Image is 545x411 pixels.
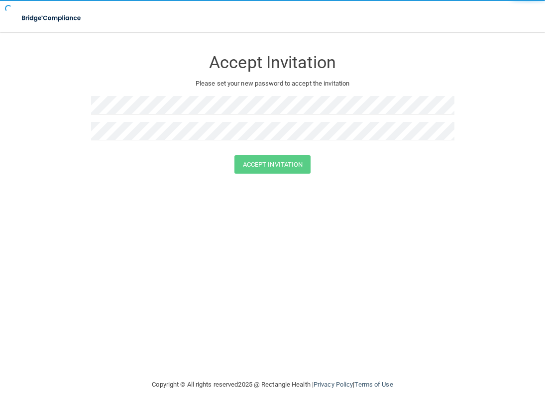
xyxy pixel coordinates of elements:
[91,369,454,401] div: Copyright © All rights reserved 2025 @ Rectangle Health | |
[99,78,447,90] p: Please set your new password to accept the invitation
[314,381,353,388] a: Privacy Policy
[15,8,89,28] img: bridge_compliance_login_screen.278c3ca4.svg
[234,155,311,174] button: Accept Invitation
[354,381,393,388] a: Terms of Use
[91,53,454,72] h3: Accept Invitation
